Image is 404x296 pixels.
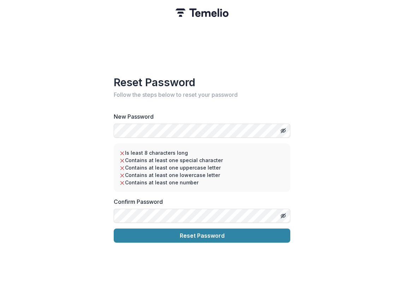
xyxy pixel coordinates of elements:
[119,156,285,164] li: Contains at least one special character
[119,149,285,156] li: Is least 8 characters long
[114,197,286,206] label: Confirm Password
[114,76,290,89] h1: Reset Password
[114,91,290,98] h2: Follow the steps below to reset your password
[119,171,285,179] li: Contains at least one lowercase letter
[119,179,285,186] li: Contains at least one number
[278,210,289,221] button: Toggle password visibility
[114,112,286,121] label: New Password
[114,229,290,243] button: Reset Password
[176,8,228,17] img: Temelio
[119,164,285,171] li: Contains at least one uppercase letter
[278,125,289,136] button: Toggle password visibility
